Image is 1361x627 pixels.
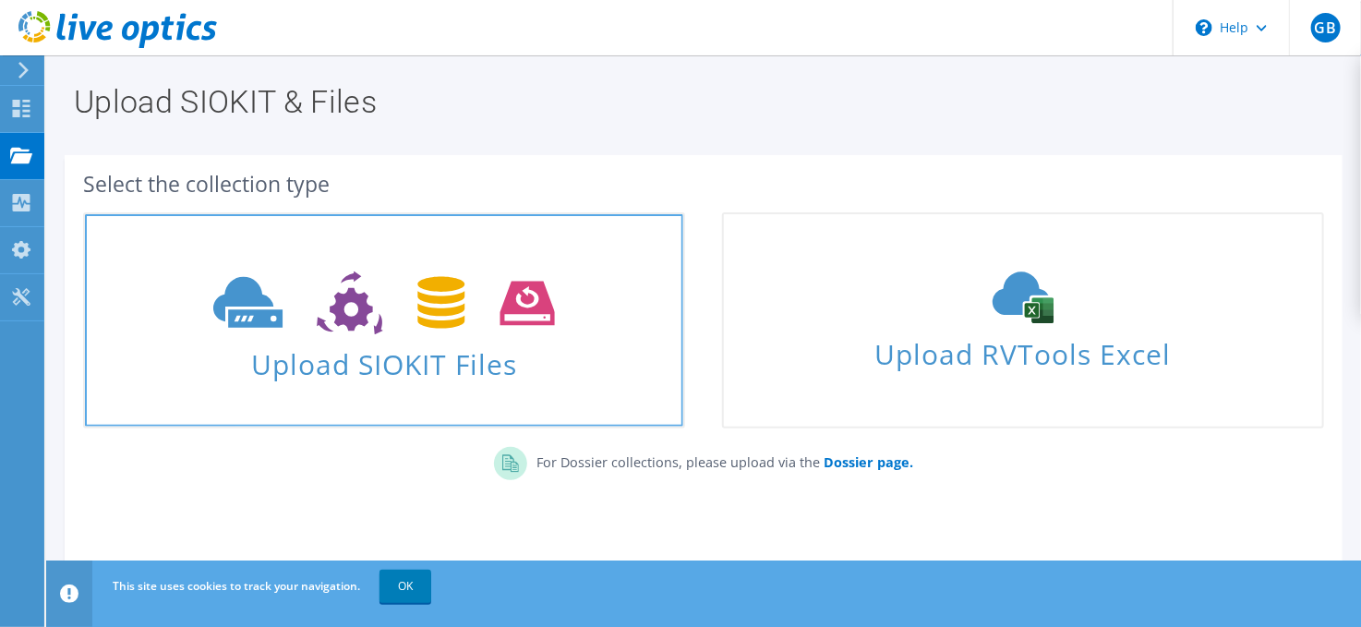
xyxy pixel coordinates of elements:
[83,212,685,428] a: Upload SIOKIT Files
[1196,19,1212,36] svg: \n
[722,212,1324,428] a: Upload RVTools Excel
[83,174,1324,194] div: Select the collection type
[85,339,683,379] span: Upload SIOKIT Files
[824,453,913,471] b: Dossier page.
[379,570,431,603] a: OK
[1311,13,1341,42] span: GB
[113,578,360,594] span: This site uses cookies to track your navigation.
[527,447,913,473] p: For Dossier collections, please upload via the
[724,330,1322,369] span: Upload RVTools Excel
[74,86,1324,117] h1: Upload SIOKIT & Files
[820,453,913,471] a: Dossier page.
